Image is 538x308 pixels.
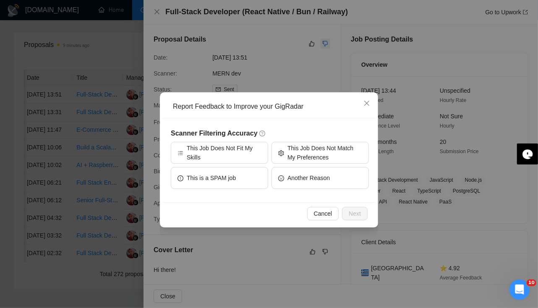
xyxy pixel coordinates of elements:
button: exclamation-circleThis is a SPAM job [171,167,268,189]
h5: Scanner Filtering Accuracy [171,128,369,138]
button: frownAnother Reason [272,167,369,189]
iframe: Intercom live chat [509,279,530,300]
span: frown [278,175,284,181]
button: Cancel [307,207,339,220]
button: Close [355,92,378,115]
div: Report Feedback to Improve your GigRadar [173,102,371,111]
span: setting [278,149,284,156]
span: exclamation-circle [178,175,183,181]
button: barsThis Job Does Not Fit My Skills [171,142,268,164]
button: settingThis Job Does Not Match My Preferences [272,142,369,164]
span: Cancel [314,209,332,218]
button: Next [342,207,368,220]
span: This is a SPAM job [187,173,236,183]
span: This Job Does Not Match My Preferences [287,144,362,162]
span: close [363,100,370,107]
span: 10 [527,279,536,286]
span: This Job Does Not Fit My Skills [187,144,261,162]
span: question-circle [259,130,266,137]
span: Another Reason [287,173,330,183]
span: bars [178,149,183,156]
